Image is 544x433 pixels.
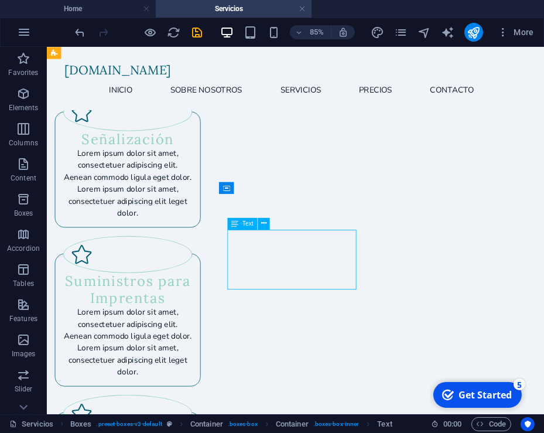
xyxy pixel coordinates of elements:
[191,26,204,39] i: Save (Ctrl+S)
[15,384,33,394] p: Slider
[394,25,408,39] button: pages
[377,417,392,431] span: Click to select. Double-click to edit
[9,103,39,112] p: Elements
[70,417,91,431] span: Click to select. Double-click to edit
[464,23,483,42] button: publish
[313,417,360,431] span: . boxes-box-inner
[97,417,162,431] span: . preset-boxes-v3-default
[441,26,454,39] i: AI Writer
[12,349,36,359] p: Images
[441,25,455,39] button: text_generator
[451,420,453,428] span: :
[84,1,95,13] div: 5
[7,244,40,253] p: Accordion
[276,417,309,431] span: Click to select. Double-click to edit
[471,417,511,431] button: Code
[242,221,254,227] span: Text
[467,26,480,39] i: Publish
[9,417,53,431] a: Click to cancel selection. Double-click to open Pages
[143,25,158,39] button: Click here to leave preview mode and continue editing
[167,26,181,39] i: Reload page
[167,421,172,427] i: This element is a customizable preset
[8,68,38,77] p: Favorites
[418,26,431,39] i: Navigator
[371,26,384,39] i: Design (Ctrl+Alt+Y)
[443,417,461,431] span: 00 00
[431,417,462,431] h6: Session time
[521,417,535,431] button: Usercentrics
[73,25,87,39] button: undo
[394,26,408,39] i: Pages (Ctrl+Alt+S)
[9,314,37,323] p: Features
[477,417,506,431] span: Code
[497,26,534,38] span: More
[307,25,326,39] h6: 85%
[492,23,539,42] button: More
[13,279,34,288] p: Tables
[70,417,392,431] nav: breadcrumb
[338,27,348,37] i: On resize automatically adjust zoom level to fit chosen device.
[290,25,331,39] button: 85%
[190,25,204,39] button: save
[9,138,38,148] p: Columns
[4,5,92,30] div: Get Started 5 items remaining, 0% complete
[29,11,82,24] div: Get Started
[167,25,181,39] button: reload
[371,25,385,39] button: design
[228,417,258,431] span: . boxes-box
[14,209,33,218] p: Boxes
[418,25,432,39] button: navigator
[11,173,36,183] p: Content
[74,26,87,39] i: Undo: Edit headline (Ctrl+Z)
[190,417,223,431] span: Click to select. Double-click to edit
[156,2,312,15] h4: Servicios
